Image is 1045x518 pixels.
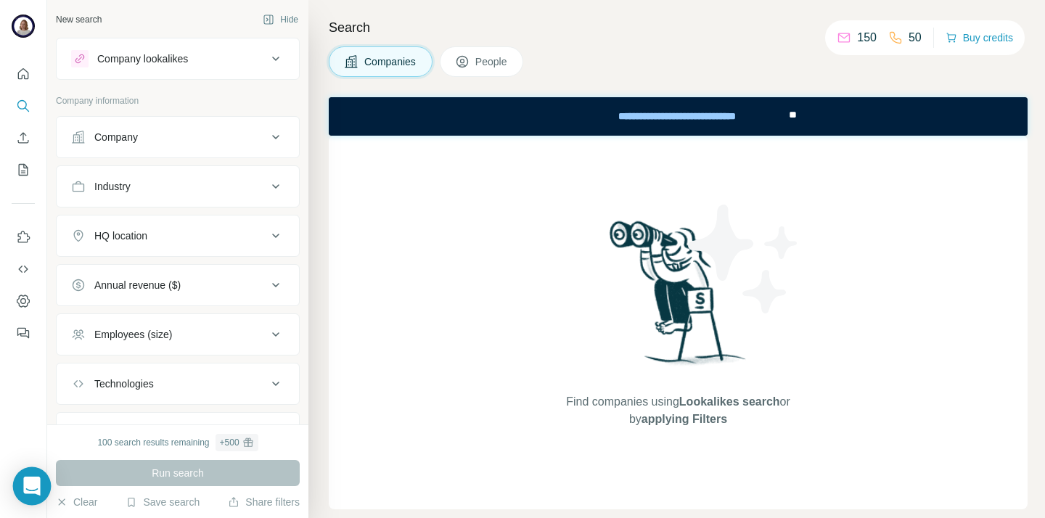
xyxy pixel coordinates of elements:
[12,15,35,38] img: Avatar
[57,317,299,352] button: Employees (size)
[94,377,154,391] div: Technologies
[56,94,300,107] p: Company information
[12,224,35,250] button: Use Surfe on LinkedIn
[642,413,727,425] span: applying Filters
[57,366,299,401] button: Technologies
[57,120,299,155] button: Company
[57,218,299,253] button: HQ location
[475,54,509,69] span: People
[364,54,417,69] span: Companies
[97,434,258,451] div: 100 search results remaining
[13,467,52,506] div: Open Intercom Messenger
[12,61,35,87] button: Quick start
[12,256,35,282] button: Use Surfe API
[94,130,138,144] div: Company
[94,179,131,194] div: Industry
[12,320,35,346] button: Feedback
[97,52,188,66] div: Company lookalikes
[57,416,299,451] button: Keywords
[562,393,794,428] span: Find companies using or by
[12,157,35,183] button: My lists
[329,17,1028,38] h4: Search
[12,288,35,314] button: Dashboard
[56,495,97,509] button: Clear
[12,125,35,151] button: Enrich CSV
[679,395,780,408] span: Lookalikes search
[94,327,172,342] div: Employees (size)
[946,28,1013,48] button: Buy credits
[220,436,239,449] div: + 500
[12,93,35,119] button: Search
[57,268,299,303] button: Annual revenue ($)
[126,495,200,509] button: Save search
[228,495,300,509] button: Share filters
[329,97,1028,136] iframe: Banner
[56,13,102,26] div: New search
[679,194,809,324] img: Surfe Illustration - Stars
[57,169,299,204] button: Industry
[94,278,181,292] div: Annual revenue ($)
[253,9,308,30] button: Hide
[909,29,922,46] p: 50
[857,29,877,46] p: 150
[57,41,299,76] button: Company lookalikes
[603,217,754,379] img: Surfe Illustration - Woman searching with binoculars
[94,229,147,243] div: HQ location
